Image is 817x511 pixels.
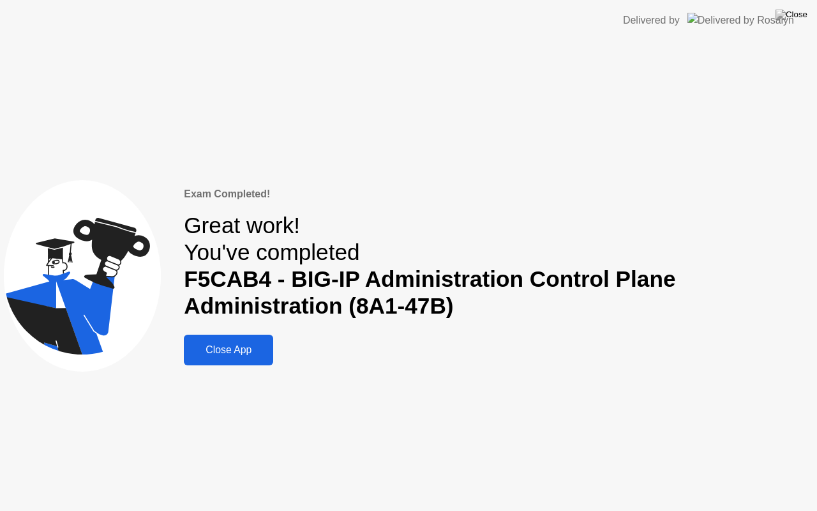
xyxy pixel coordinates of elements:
[184,212,813,320] div: Great work! You've completed
[184,187,813,202] div: Exam Completed!
[188,344,269,356] div: Close App
[687,13,794,27] img: Delivered by Rosalyn
[623,13,680,28] div: Delivered by
[184,266,675,318] b: F5CAB4 - BIG-IP Administration Control Plane Administration (8A1-47B)
[776,10,807,20] img: Close
[184,335,273,365] button: Close App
